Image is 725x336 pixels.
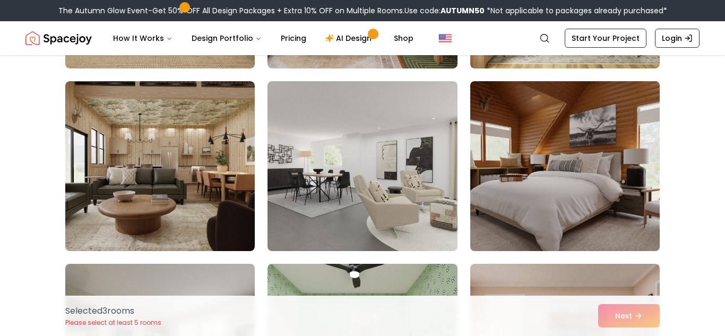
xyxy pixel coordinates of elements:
[65,318,161,327] p: Please select at least 5 rooms
[485,5,667,16] span: *Not applicable to packages already purchased*
[25,28,92,49] a: Spacejoy
[105,28,422,49] nav: Main
[385,28,422,49] a: Shop
[565,29,646,48] a: Start Your Project
[65,305,161,317] p: Selected 3 room s
[25,28,92,49] img: Spacejoy Logo
[317,28,383,49] a: AI Design
[267,81,457,251] img: Room room-23
[441,5,485,16] b: AUTUMN50
[465,77,664,255] img: Room room-24
[58,5,667,16] div: The Autumn Glow Event-Get 50% OFF All Design Packages + Extra 10% OFF on Multiple Rooms.
[105,28,181,49] button: How It Works
[404,5,485,16] span: Use code:
[655,29,700,48] a: Login
[25,21,700,55] nav: Global
[65,81,255,251] img: Room room-22
[439,32,452,45] img: United States
[183,28,270,49] button: Design Portfolio
[272,28,315,49] a: Pricing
